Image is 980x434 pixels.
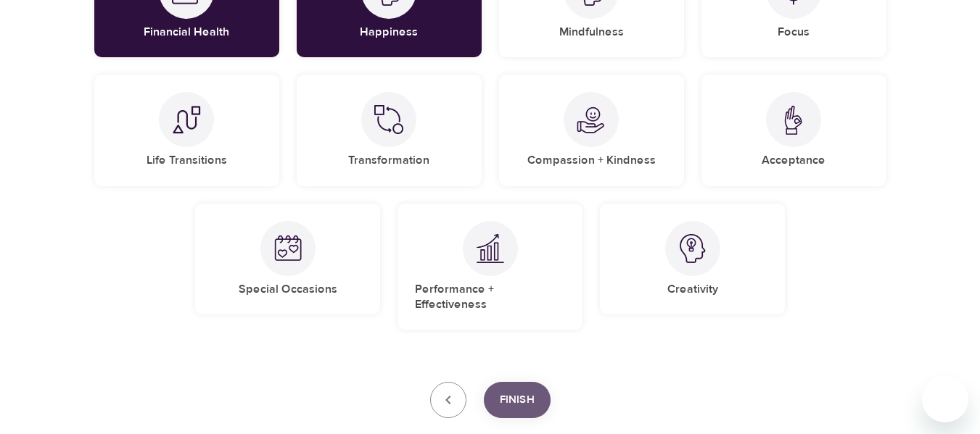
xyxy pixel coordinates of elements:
img: Special Occasions [273,234,302,263]
img: Creativity [678,234,707,263]
h5: Financial Health [144,25,229,40]
h5: Performance + Effectiveness [415,282,565,313]
button: Finish [484,382,551,418]
div: TransformationTransformation [297,75,482,185]
h5: Transformation [348,153,429,168]
img: Acceptance [779,105,808,135]
h5: Focus [778,25,810,40]
iframe: Button to launch messaging window [922,376,968,422]
img: Transformation [374,105,403,134]
h5: Special Occasions [239,282,337,297]
img: Life Transitions [172,105,201,134]
img: Compassion + Kindness [577,105,606,134]
div: Performance + EffectivenessPerformance + Effectiveness [398,204,582,330]
h5: Happiness [360,25,418,40]
div: CreativityCreativity [600,204,785,314]
h5: Creativity [667,282,718,297]
div: Life TransitionsLife Transitions [94,75,279,185]
h5: Compassion + Kindness [527,153,656,168]
h5: Mindfulness [559,25,624,40]
h5: Life Transitions [147,153,227,168]
img: Performance + Effectiveness [476,233,505,263]
div: AcceptanceAcceptance [701,75,886,185]
h5: Acceptance [762,153,825,168]
div: Special OccasionsSpecial Occasions [195,204,380,314]
div: Compassion + KindnessCompassion + Kindness [499,75,684,185]
span: Finish [500,391,535,409]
